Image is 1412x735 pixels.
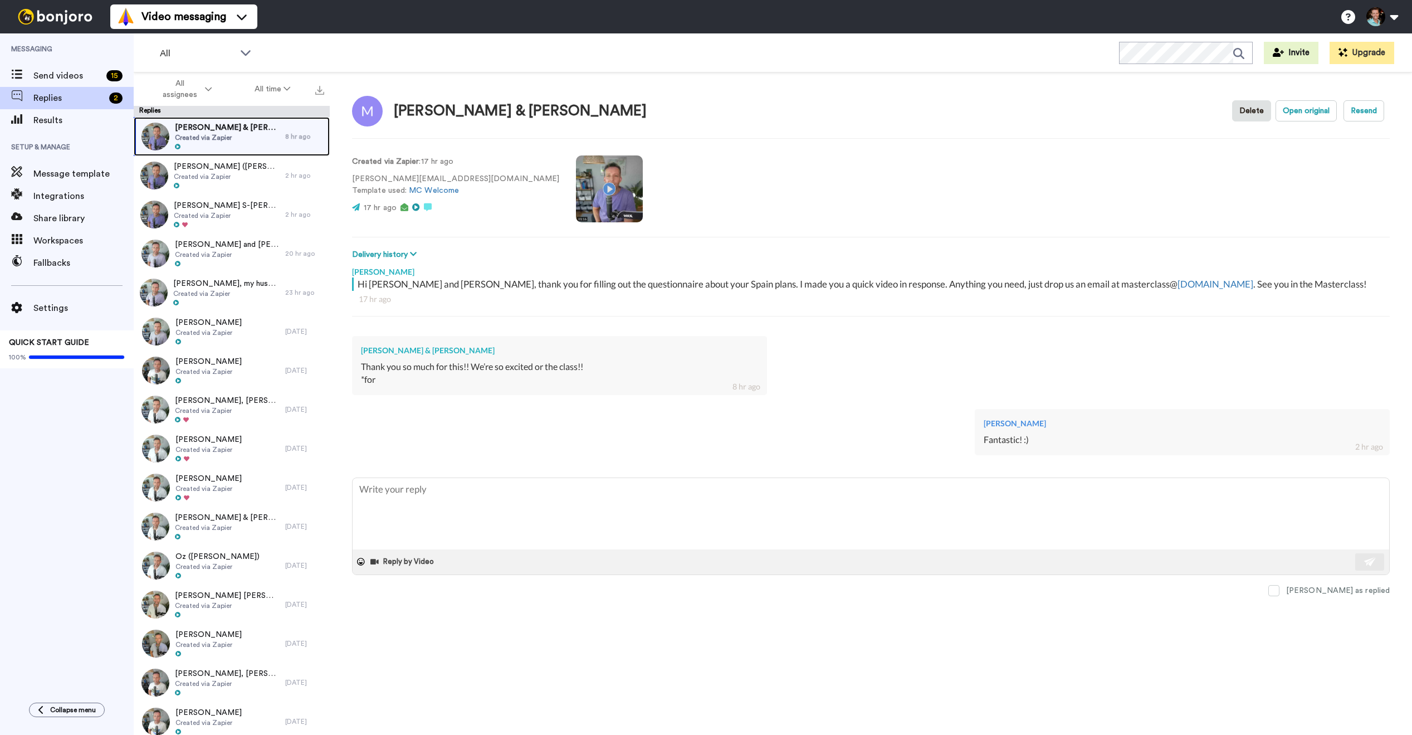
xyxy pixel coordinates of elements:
[173,289,280,298] span: Created via Zapier
[134,273,330,312] a: [PERSON_NAME], my husband [PERSON_NAME], and our two kids [PERSON_NAME] (age [DEMOGRAPHIC_DATA]) ...
[13,9,97,25] img: bj-logo-header-white.svg
[33,234,134,247] span: Workspaces
[175,445,242,454] span: Created via Zapier
[33,212,134,225] span: Share library
[175,484,242,493] span: Created via Zapier
[175,317,242,328] span: [PERSON_NAME]
[140,279,168,306] img: 6b2902a7-d23a-40d0-a8ea-22e39d02a004-thumb.jpg
[136,74,233,105] button: All assignees
[142,435,170,463] img: af2f56d8-fe72-4a66-9c2b-4acd31d6b90f-thumb.jpg
[175,707,242,718] span: [PERSON_NAME]
[134,234,330,273] a: [PERSON_NAME] and [PERSON_NAME]Created via Zapier20 hr ago
[285,249,324,258] div: 20 hr ago
[9,339,89,347] span: QUICK START GUIDE
[9,353,26,362] span: 100%
[1355,441,1383,452] div: 2 hr ago
[1364,557,1376,566] img: send-white.svg
[33,167,134,181] span: Message template
[134,156,330,195] a: [PERSON_NAME] ([PERSON_NAME] and [PERSON_NAME])Created via Zapier2 hr ago
[175,406,280,415] span: Created via Zapier
[285,444,324,453] div: [DATE]
[117,8,135,26] img: vm-color.svg
[233,79,312,99] button: All time
[134,351,330,390] a: [PERSON_NAME]Created via Zapier[DATE]
[174,200,280,211] span: [PERSON_NAME] S-[PERSON_NAME] & [PERSON_NAME]
[175,328,242,337] span: Created via Zapier
[285,366,324,375] div: [DATE]
[359,294,1383,305] div: 17 hr ago
[33,256,134,270] span: Fallbacks
[134,390,330,429] a: [PERSON_NAME], [PERSON_NAME]Created via Zapier[DATE]
[285,483,324,492] div: [DATE]
[134,312,330,351] a: [PERSON_NAME]Created via Zapier[DATE]
[285,327,324,336] div: [DATE]
[140,201,168,228] img: 49710df9-edf9-4b26-9bab-b663121a7572-thumb.jpg
[33,301,134,315] span: Settings
[173,278,280,289] span: [PERSON_NAME], my husband [PERSON_NAME], and our two kids [PERSON_NAME] (age [DEMOGRAPHIC_DATA]) ...
[285,600,324,609] div: [DATE]
[158,78,203,100] span: All assignees
[134,663,330,702] a: [PERSON_NAME], [PERSON_NAME]Created via Zapier[DATE]
[141,513,169,541] img: 1d78c754-7877-44d1-aa02-823a19ad6c45-thumb.jpg
[285,522,324,531] div: [DATE]
[141,396,169,424] img: 238fae6d-6132-4ce1-a9fa-be0135bdc4c2-thumb.jpg
[175,668,280,679] span: [PERSON_NAME], [PERSON_NAME]
[141,240,169,267] img: 2101aa5f-318e-4075-82e1-57f3f9e858cb-thumb.jpg
[175,395,280,406] span: [PERSON_NAME], [PERSON_NAME]
[142,318,170,345] img: d4529c58-71d0-4565-a29c-842a7d7b5695-thumb.jpg
[285,132,324,141] div: 8 hr ago
[175,718,242,727] span: Created via Zapier
[285,561,324,570] div: [DATE]
[175,133,280,142] span: Created via Zapier
[175,601,280,610] span: Created via Zapier
[142,552,170,580] img: a86dd238-ea13-4459-93af-1c64c4907583-thumb.jpg
[141,591,169,619] img: c1798110-014c-4a00-bc1c-82f46b982d64-thumb.jpg
[1343,100,1384,121] button: Resend
[285,678,324,687] div: [DATE]
[175,512,280,523] span: [PERSON_NAME] & [PERSON_NAME]
[732,381,760,392] div: 8 hr ago
[175,473,242,484] span: [PERSON_NAME]
[134,195,330,234] a: [PERSON_NAME] S-[PERSON_NAME] & [PERSON_NAME]Created via Zapier2 hr ago
[142,630,170,658] img: 320c3a44-3b99-488f-b097-7365a407dac2-thumb.jpg
[175,629,242,640] span: [PERSON_NAME]
[352,156,559,168] p: : 17 hr ago
[134,507,330,546] a: [PERSON_NAME] & [PERSON_NAME]Created via Zapier[DATE]
[175,356,242,367] span: [PERSON_NAME]
[134,546,330,585] a: Oz ([PERSON_NAME])Created via Zapier[DATE]
[352,249,420,261] button: Delivery history
[141,669,169,697] img: 648155f2-7a2e-4a44-a1a4-2bf1d8257b51-thumb.jpg
[285,405,324,414] div: [DATE]
[174,172,280,181] span: Created via Zapier
[315,86,324,95] img: export.svg
[174,211,280,220] span: Created via Zapier
[1276,100,1337,121] button: Open original
[160,47,234,60] span: All
[285,210,324,219] div: 2 hr ago
[142,357,170,384] img: bc6e5329-5e82-475e-8b3c-04db92e7dd70-thumb.jpg
[174,161,280,172] span: [PERSON_NAME] ([PERSON_NAME] and [PERSON_NAME])
[358,278,1387,291] div: Hi [PERSON_NAME] and [PERSON_NAME], thank you for filling out the questionnaire about your Spain ...
[1264,42,1318,64] button: Invite
[134,624,330,663] a: [PERSON_NAME]Created via Zapier[DATE]
[134,585,330,624] a: [PERSON_NAME] [PERSON_NAME]Created via Zapier[DATE]
[175,434,242,445] span: [PERSON_NAME]
[285,288,324,297] div: 23 hr ago
[175,562,260,571] span: Created via Zapier
[361,361,758,373] div: Thank you so much for this!! We’re so excited or the class!!
[29,703,105,717] button: Collapse menu
[352,173,559,197] p: [PERSON_NAME][EMAIL_ADDRESS][DOMAIN_NAME] Template used:
[109,93,123,104] div: 2
[134,117,330,156] a: [PERSON_NAME] & [PERSON_NAME]Created via Zapier8 hr ago
[352,158,419,166] strong: Created via Zapier
[1286,585,1390,596] div: [PERSON_NAME] as replied
[1178,278,1253,290] a: [DOMAIN_NAME]
[50,705,96,714] span: Collapse menu
[33,189,134,203] span: Integrations
[141,123,169,150] img: 2ee1ddf5-1bd2-4457-9abd-17c42a6850f9-thumb.jpg
[134,106,330,117] div: Replies
[175,523,280,532] span: Created via Zapier
[409,187,459,194] a: MC Welcome
[141,9,226,25] span: Video messaging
